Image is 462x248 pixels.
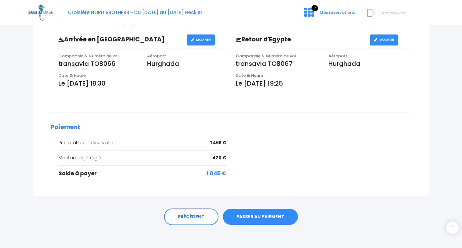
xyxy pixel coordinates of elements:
[58,72,86,78] span: Date & Heure
[58,53,119,59] span: Compagnie & Numéro de vol
[320,9,355,15] span: Mes réservations
[147,59,226,68] p: Hurghada
[206,170,226,178] span: 1 045 €
[328,59,412,68] p: Hurghada
[236,59,319,68] p: transavia TO8067
[187,34,215,45] a: MODIFIER
[164,208,218,225] a: PRÉCÉDENT
[378,10,406,16] span: Déconnexion
[58,79,226,88] p: Le [DATE] 18:30
[223,209,298,225] a: PASSER AU PAIEMENT
[68,9,202,16] span: Croisière NORD BROTHERS - Du [DATE] au [DATE] Heckler
[58,140,226,146] div: Prix total de la réservation
[210,140,226,146] span: 1 465 €
[370,34,398,45] a: MODIFIER
[328,53,347,59] span: Aéroport
[58,155,226,161] div: Montant déjà réglé
[311,5,318,11] span: 2
[51,18,411,26] h2: Vos informations de voyages
[231,36,370,43] h3: Retour d'Egypte
[58,170,226,178] div: Solde à payer
[147,53,166,59] span: Aéroport
[236,79,411,88] p: Le [DATE] 19:25
[212,155,226,161] span: 420 €
[58,59,138,68] p: transavia TO8066
[299,12,359,18] a: 2 Mes réservations
[236,72,263,78] span: Date & Heure
[54,36,187,43] h3: Arrivée en [GEOGRAPHIC_DATA]
[51,124,411,131] h2: Paiement
[236,53,296,59] span: Compagnie & Numéro de vol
